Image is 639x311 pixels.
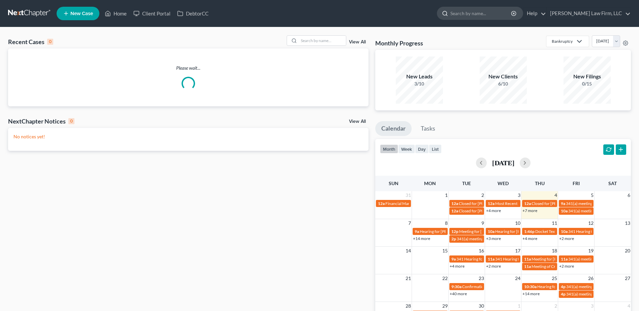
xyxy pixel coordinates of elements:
input: Search by name... [299,36,346,45]
p: No notices yet! [13,133,363,140]
span: 27 [624,274,631,282]
a: +2 more [559,236,574,241]
span: Meeting for [PERSON_NAME] [532,256,584,262]
button: week [398,144,415,153]
span: 23 [478,274,485,282]
div: 0 [68,118,74,124]
span: 341(a) meeting for [PERSON_NAME] [568,256,633,262]
span: Thu [535,180,545,186]
span: 29 [442,302,448,310]
span: 11a [524,256,531,262]
span: 12a [488,201,494,206]
span: Hearing for [PERSON_NAME] [495,229,548,234]
span: Sat [608,180,617,186]
span: 28 [405,302,412,310]
a: +7 more [522,208,537,213]
a: +2 more [559,264,574,269]
span: 19 [587,247,594,255]
span: Closed for [PERSON_NAME][GEOGRAPHIC_DATA] [459,208,550,213]
span: 12a [451,201,458,206]
span: Meeting for [PERSON_NAME] [459,229,512,234]
a: View All [349,40,366,44]
span: Mon [424,180,436,186]
span: 26 [587,274,594,282]
a: +3 more [486,236,501,241]
div: NextChapter Notices [8,117,74,125]
span: 341(a) meeting for [PERSON_NAME] [566,284,631,289]
a: Help [523,7,546,20]
span: 18 [551,247,558,255]
span: 5 [590,191,594,199]
a: Tasks [415,121,441,136]
span: 7 [408,219,412,227]
span: Closed for [PERSON_NAME] [532,201,582,206]
button: day [415,144,429,153]
span: 12p [451,229,458,234]
span: 14 [405,247,412,255]
span: 12a [378,201,385,206]
span: 8 [444,219,448,227]
span: Sun [389,180,398,186]
span: Wed [498,180,509,186]
span: 10a [561,229,568,234]
span: 9:30a [451,284,461,289]
span: 3 [517,191,521,199]
button: month [380,144,398,153]
span: 2 [481,191,485,199]
span: 2 [554,302,558,310]
span: Tue [462,180,471,186]
span: 10 [514,219,521,227]
span: 24 [514,274,521,282]
span: Most Recent Plan Confirmation for [PERSON_NAME] [495,201,589,206]
span: 4p [561,291,566,297]
span: 3 [590,302,594,310]
span: Docket Text: for [535,229,563,234]
span: 6 [627,191,631,199]
a: Client Portal [130,7,174,20]
span: 11 [551,219,558,227]
span: 4 [554,191,558,199]
div: New Filings [564,73,611,80]
span: 2p [451,236,456,241]
span: 12a [524,201,531,206]
span: Confirmation Hearing for [PERSON_NAME] [462,284,539,289]
span: 4 [627,302,631,310]
a: View All [349,119,366,124]
span: 11a [524,264,531,269]
span: Meeting of Creditors for [PERSON_NAME] [532,264,606,269]
span: 17 [514,247,521,255]
span: 9a [561,201,565,206]
span: Hearing for [PERSON_NAME] [537,284,590,289]
span: 15 [442,247,448,255]
div: Recent Cases [8,38,53,46]
a: +4 more [486,208,501,213]
a: +4 more [450,264,465,269]
a: Home [101,7,130,20]
span: New Case [70,11,93,16]
span: 10:30a [524,284,537,289]
a: [PERSON_NAME] Law Firm, LLC [547,7,631,20]
span: 25 [551,274,558,282]
span: 31 [405,191,412,199]
span: Financial Management for [PERSON_NAME] [385,201,464,206]
h2: [DATE] [492,159,514,166]
button: list [429,144,442,153]
div: 0/15 [564,80,611,87]
span: 30 [478,302,485,310]
span: 20 [624,247,631,255]
a: DebtorCC [174,7,212,20]
span: Hearing for [PERSON_NAME] [420,229,472,234]
p: Please wait... [8,65,369,71]
span: 4p [561,284,566,289]
input: Search by name... [450,7,512,20]
span: 11a [561,256,568,262]
span: 10a [488,229,494,234]
span: 13 [624,219,631,227]
span: 12a [451,208,458,213]
span: 12 [587,219,594,227]
span: 1:46p [524,229,535,234]
span: 1 [517,302,521,310]
div: 3/10 [396,80,443,87]
span: 16 [478,247,485,255]
span: Closed for [PERSON_NAME] [459,201,509,206]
